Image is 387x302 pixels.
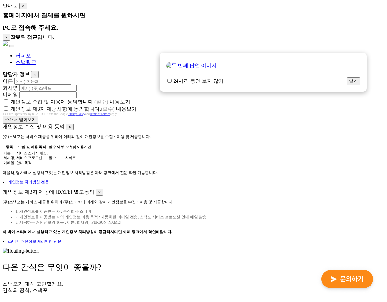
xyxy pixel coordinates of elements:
div: 홈페이지에서 결제를 원하시면 PC로 접속해 주세요. [3,9,384,34]
span: × [34,72,36,77]
p: (주)스낵포는 서비스 제공을 위하여 (주)스티비에 아래와 같이 개인정보를 수집・이용 및 제공합니다. [3,200,384,205]
span: 개인정보 수집 및 이용 동의 [3,124,65,129]
label: 개인정보 제3자 제공사항에 동의합니다. [10,106,115,112]
span: 안내문 [3,3,18,8]
span: × [98,190,101,195]
li: 2. 개인정보를 제공받는 자의 개인정보 이용 목적 : 자동화된 이메일 전송, 스낵포 서비스 프로모션 안내 메일 발송 [16,214,384,220]
span: × [5,35,8,40]
p: (주)스낵포는 서비스 제공을 위하여 아래와 같이 개인정보를 수집・이용 및 제공합니다. [3,134,384,140]
li: 1. 개인정보를 제공받는 자 : 주식회사 스티비 [16,209,384,214]
span: (필수) [94,99,108,104]
input: 예시) 이웅희 [14,78,71,85]
th: 수집 및 이용 목적 [16,144,48,150]
span: 내용보기 [110,99,130,104]
p: 스낵포가 대신 고민할게요. 간식의 공식, 스낵포 [3,281,384,294]
input: 24시간 동안 보지 않기 [167,79,172,83]
td: 서비스 소개서 제공, 서비스 프로모션 안내 목적 [16,150,48,166]
input: 예시) (주)스낵포 [19,85,77,92]
a: Privacy Policy [68,113,85,116]
a: 커피포 [16,53,31,58]
img: background-main-color.svg [3,41,8,46]
th: 필수 여부 [48,144,64,150]
a: 스낵링크 [16,59,36,65]
button: Toggle navigation [9,45,14,47]
a: 스티비 개인정보 처리방침 전문 [8,239,61,243]
label: 24시간 동안 보지 않기 [166,78,224,85]
img: floating-button [3,248,39,254]
a: Terms of Service [90,113,110,116]
label: 회사명 [3,85,18,91]
th: 항목 [3,144,16,150]
span: × [22,4,25,8]
th: 보유및 이용기간 [65,144,91,150]
a: 개인정보 처리방침 전문 [8,180,49,184]
p: 아울러, 당사에서 실행하고 있는 개인정보 처리방침은 아래 링크에서 전문 확인 가능합니다. [3,170,384,176]
button: × [3,34,10,41]
div: 잘못된 접근입니다. [3,34,384,41]
span: 담당자 정보 [3,71,30,77]
p: 이 밖에 스티비에서 실행하고 있는 개인정보 처리방침이 궁금하시다면 아래 링크에서 확인바랍니다. [3,229,384,235]
li: 3. 제공하는 개인정보의 항목 : 이름, 회사명, [PERSON_NAME] [16,220,384,225]
div: This site is protected by reCAPTCHA and the Google and apply. [3,113,384,116]
td: 이름, 회사명, 이메일 [3,150,16,166]
span: × [69,124,71,129]
span: 개인정보 제3자 제공에 [DATE] 별도동의 [3,189,94,195]
button: 닫기 [347,77,360,85]
span: (필수) [101,106,115,112]
span: 내용보기 [116,106,137,112]
label: 개인정보 수집 및 이용에 동의합니다. [10,99,108,104]
img: 두 번째 팝업 이미지 [166,62,217,69]
button: 소개서 받아보기 [3,116,38,124]
p: 다음 간식은 무엇이 좋을까? [3,262,384,273]
label: 이름 [3,78,13,84]
td: 사이트 [65,150,91,166]
td: 필수 [48,150,64,166]
label: 이메일 [3,92,18,97]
